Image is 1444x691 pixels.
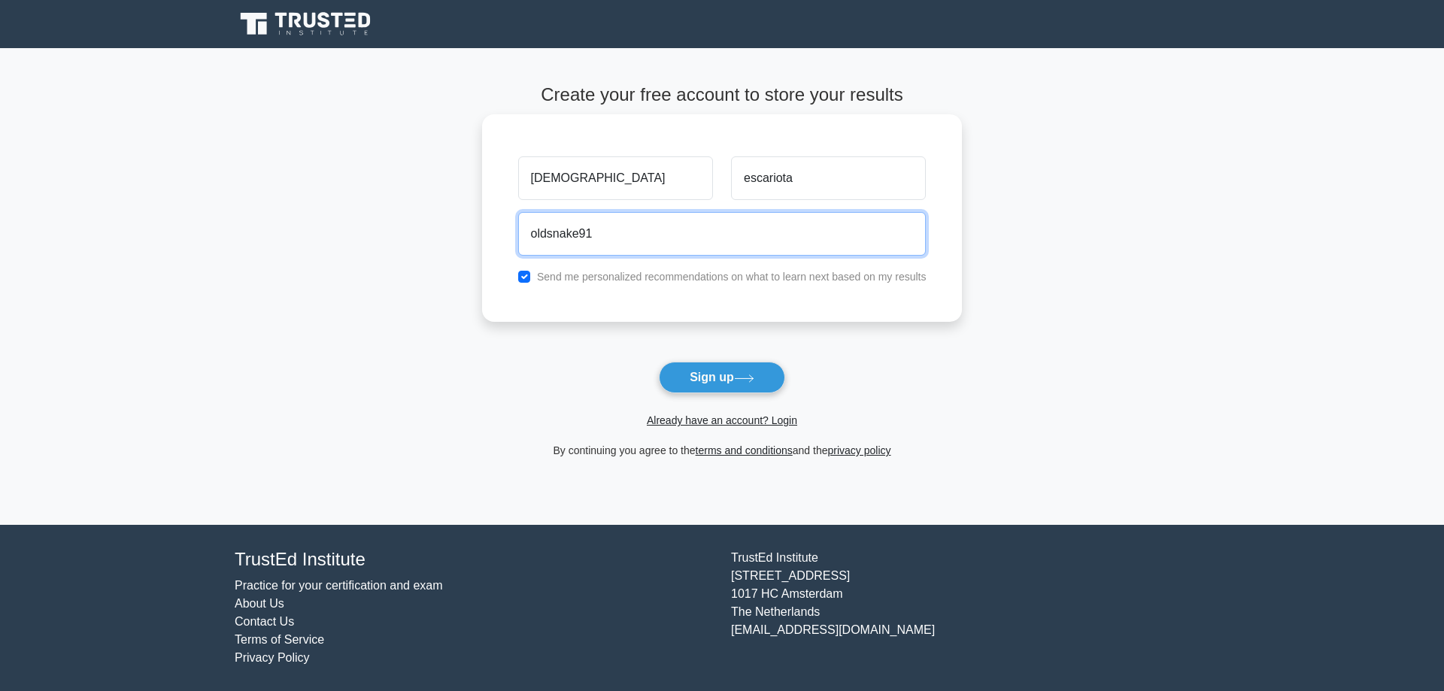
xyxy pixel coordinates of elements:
[731,156,926,200] input: Last name
[696,444,793,456] a: terms and conditions
[537,271,927,283] label: Send me personalized recommendations on what to learn next based on my results
[473,441,972,459] div: By continuing you agree to the and the
[828,444,891,456] a: privacy policy
[722,549,1218,667] div: TrustEd Institute [STREET_ADDRESS] 1017 HC Amsterdam The Netherlands [EMAIL_ADDRESS][DOMAIN_NAME]
[518,212,927,256] input: Email
[235,597,284,610] a: About Us
[518,156,713,200] input: First name
[659,362,785,393] button: Sign up
[235,633,324,646] a: Terms of Service
[235,549,713,571] h4: TrustEd Institute
[235,615,294,628] a: Contact Us
[235,651,310,664] a: Privacy Policy
[482,84,963,106] h4: Create your free account to store your results
[235,579,443,592] a: Practice for your certification and exam
[647,414,797,426] a: Already have an account? Login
